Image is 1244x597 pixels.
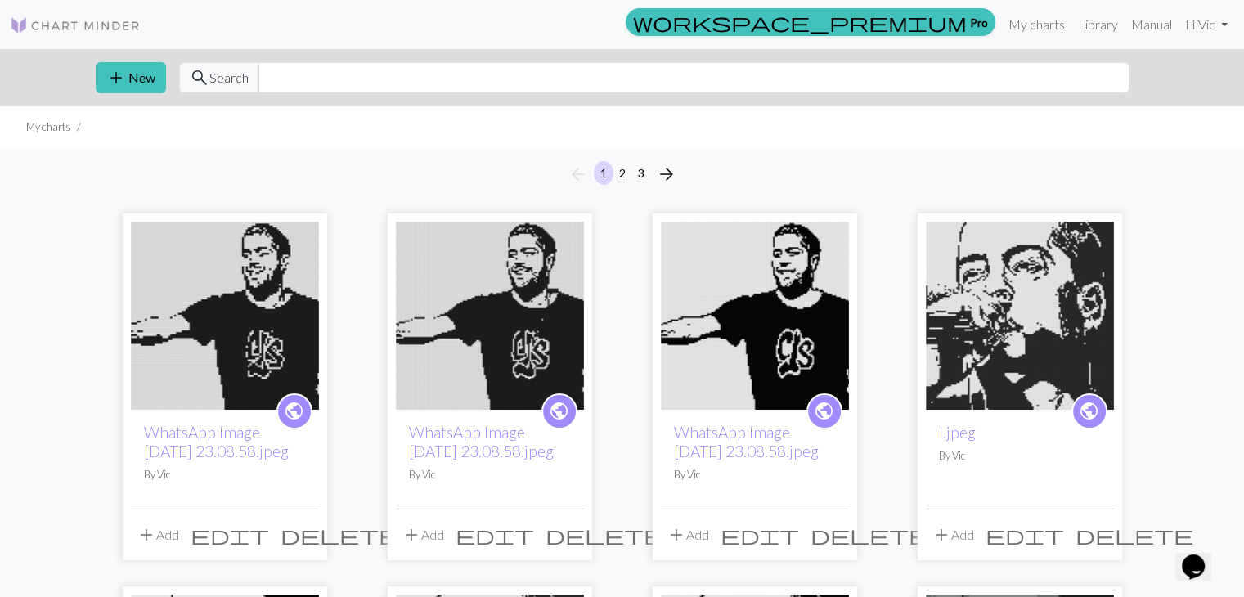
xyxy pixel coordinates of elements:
[284,398,304,424] span: public
[396,306,584,321] a: WhatsApp Image 2025-09-18 at 23.08.58.jpeg
[986,523,1064,546] span: edit
[661,519,715,550] button: Add
[402,523,421,546] span: add
[396,519,450,550] button: Add
[549,398,569,424] span: public
[190,66,209,89] span: search
[131,306,319,321] a: WhatsApp Image 2025-09-18 at 23.08.58.jpeg
[811,523,928,546] span: delete
[1175,532,1228,581] iframe: chat widget
[191,523,269,546] span: edit
[1079,395,1099,428] i: public
[191,525,269,545] i: Edit
[986,525,1064,545] i: Edit
[275,519,404,550] button: Delete
[409,423,554,460] a: WhatsApp Image [DATE] 23.08.58.jpeg
[409,467,571,483] p: By Vic
[650,161,683,187] button: Next
[106,66,126,89] span: add
[456,525,534,545] i: Edit
[806,393,842,429] a: public
[185,519,275,550] button: Edit
[633,11,967,34] span: workspace_premium
[932,523,951,546] span: add
[721,525,799,545] i: Edit
[661,222,849,410] img: WhatsApp Image 2025-09-18 at 23.08.58.jpeg
[926,519,980,550] button: Add
[939,423,976,442] a: l.jpeg
[209,68,249,88] span: Search
[594,161,613,185] button: 1
[456,523,534,546] span: edit
[939,448,1101,464] p: By Vic
[980,519,1070,550] button: Edit
[667,523,686,546] span: add
[549,395,569,428] i: public
[131,222,319,410] img: WhatsApp Image 2025-09-18 at 23.08.58.jpeg
[661,306,849,321] a: WhatsApp Image 2025-09-18 at 23.08.58.jpeg
[540,519,669,550] button: Delete
[926,306,1114,321] a: l.jpeg
[631,161,651,185] button: 3
[814,395,834,428] i: public
[613,161,632,185] button: 2
[1002,8,1071,41] a: My charts
[396,222,584,410] img: WhatsApp Image 2025-09-18 at 23.08.58.jpeg
[926,222,1114,410] img: l.jpeg
[10,16,141,35] img: Logo
[1079,398,1099,424] span: public
[657,163,676,186] span: arrow_forward
[674,467,836,483] p: By Vic
[96,62,166,93] button: New
[131,519,185,550] button: Add
[562,161,683,187] nav: Page navigation
[657,164,676,184] i: Next
[284,395,304,428] i: public
[1076,523,1193,546] span: delete
[1071,8,1125,41] a: Library
[26,119,70,135] li: My charts
[276,393,312,429] a: public
[1125,8,1179,41] a: Manual
[715,519,805,550] button: Edit
[144,467,306,483] p: By Vic
[805,519,934,550] button: Delete
[541,393,577,429] a: public
[674,423,819,460] a: WhatsApp Image [DATE] 23.08.58.jpeg
[721,523,799,546] span: edit
[814,398,834,424] span: public
[546,523,663,546] span: delete
[281,523,398,546] span: delete
[1070,519,1199,550] button: Delete
[1179,8,1234,41] a: HiVic
[1071,393,1107,429] a: public
[144,423,289,460] a: WhatsApp Image [DATE] 23.08.58.jpeg
[450,519,540,550] button: Edit
[626,8,995,36] a: Pro
[137,523,156,546] span: add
